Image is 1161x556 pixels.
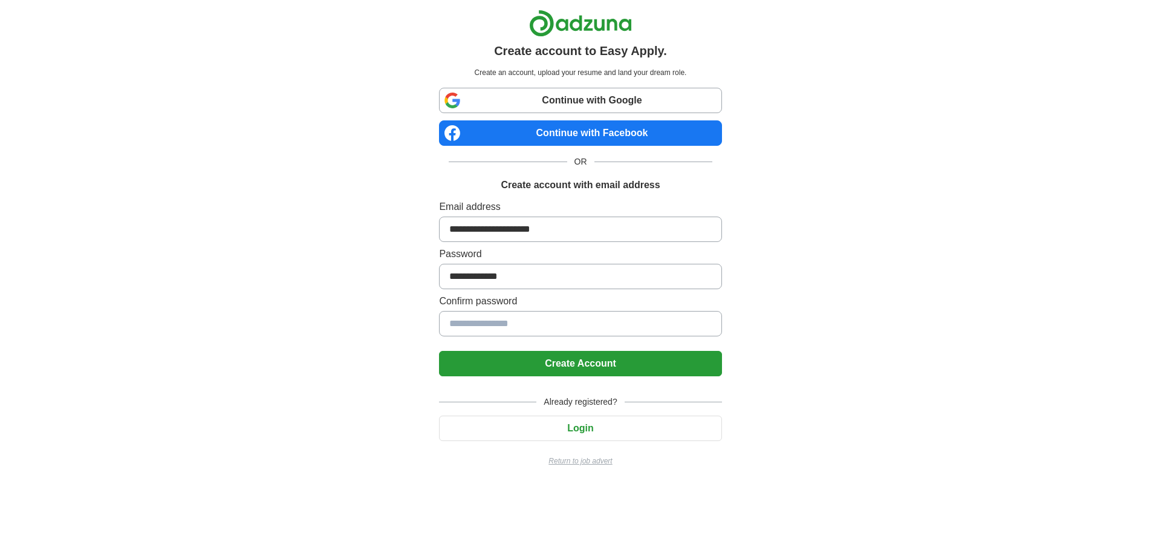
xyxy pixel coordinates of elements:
[441,67,719,78] p: Create an account, upload your resume and land your dream role.
[439,294,721,309] label: Confirm password
[501,178,660,192] h1: Create account with email address
[439,423,721,433] a: Login
[439,120,721,146] a: Continue with Facebook
[439,416,721,441] button: Login
[439,200,721,214] label: Email address
[529,10,632,37] img: Adzuna logo
[439,351,721,376] button: Create Account
[439,247,721,261] label: Password
[567,155,594,168] span: OR
[439,456,721,466] a: Return to job advert
[494,42,667,60] h1: Create account to Easy Apply.
[439,88,721,113] a: Continue with Google
[536,396,624,408] span: Already registered?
